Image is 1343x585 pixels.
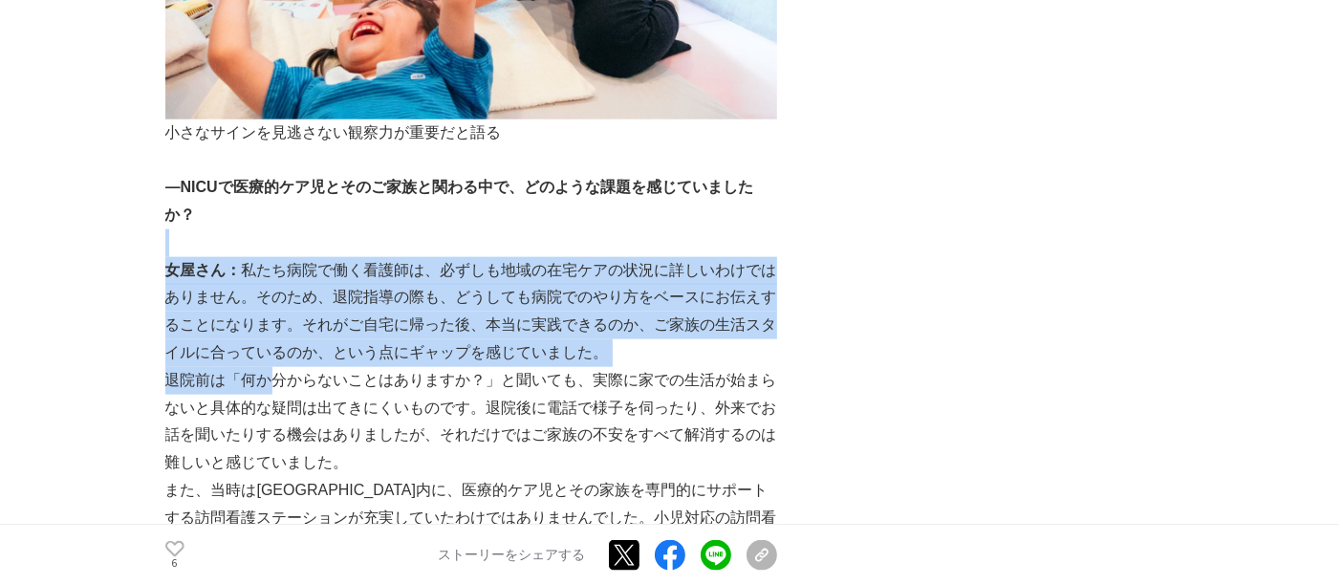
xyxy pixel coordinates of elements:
[165,179,753,223] strong: ―NICUで医療的ケア児とそのご家族と関わる中で、どのような課題を感じていましたか？
[165,119,777,147] p: 小さなサインを見逃さない観察力が重要だと語る
[165,367,777,477] p: 退院前は「何か分からないことはありますか？」と聞いても、実際に家での生活が始まらないと具体的な疑問は出てきにくいものです。退院後に電話で様子を伺ったり、外来でお話を聞いたりする機会はありましたが...
[439,547,586,564] p: ストーリーをシェアする
[165,262,242,278] strong: 女屋さん：
[165,257,777,367] p: 私たち病院で働く看護師は、必ずしも地域の在宅ケアの状況に詳しいわけではありません。そのため、退院指導の際も、どうしても病院でのやり方をベースにお伝えすることになります。それがご自宅に帰った後、本...
[165,559,184,569] p: 6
